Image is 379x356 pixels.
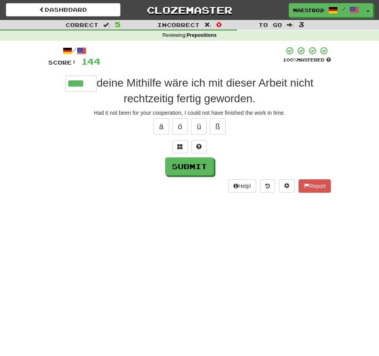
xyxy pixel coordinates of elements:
span: Maestro2603 [293,7,324,14]
button: ü [191,118,207,135]
span: : [204,22,211,27]
span: 0 [216,20,222,28]
button: Submit [165,157,214,175]
a: Dashboard [6,3,120,16]
span: 144 [81,56,100,66]
span: 100 % [283,57,297,62]
button: ö [172,118,188,135]
span: Correct [66,22,98,28]
button: Round history (alt+y) [260,179,275,193]
span: deine Mithilfe wäre ich mit dieser Arbeit nicht rechtzeitig fertig geworden. [97,77,313,104]
span: Incorrect [157,22,200,28]
button: Help! [228,179,256,193]
button: Report [299,179,331,193]
span: : [103,22,110,27]
span: / [342,6,346,12]
a: Clozemaster [132,3,247,17]
span: Score: [48,59,77,66]
button: Switch sentence to multiple choice alt+p [172,140,188,154]
button: ß [210,118,226,135]
strong: Prepositions [187,33,217,38]
button: Single letter hint - you only get 1 per sentence and score half the points! alt+h [191,140,207,154]
span: 5 [115,20,120,28]
span: : [287,22,294,27]
a: Maestro2603 / [289,3,363,17]
span: 3 [299,20,304,28]
div: / [48,46,100,56]
span: To go [259,22,282,28]
div: Had it not been for your cooperation, I could not have finished the work in time. [48,109,331,117]
div: Mastered [283,57,331,63]
button: ä [153,118,169,135]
